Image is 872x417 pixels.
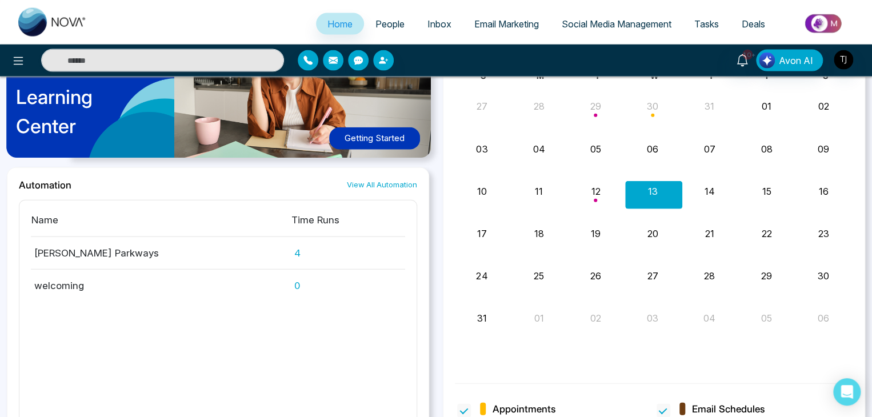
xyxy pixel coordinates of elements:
span: Email Marketing [474,18,539,30]
th: Time Runs [291,212,405,237]
button: 29 [761,269,772,283]
td: [PERSON_NAME] Parkways [31,236,291,269]
button: 03 [476,142,487,156]
div: Open Intercom Messenger [833,378,861,406]
button: 30 [818,269,829,283]
img: home-learning-center.png [1,11,444,171]
p: Learning Center [16,82,93,141]
span: W [650,71,658,81]
button: 25 [534,269,544,283]
button: Avon AI [756,50,823,71]
a: 10+ [729,50,756,70]
img: Nova CRM Logo [18,8,87,37]
td: 0 [291,269,405,292]
a: Social Media Management [550,13,683,35]
button: 14 [705,185,715,198]
button: 21 [705,227,714,240]
img: Market-place.gif [782,11,865,37]
td: 4 [291,236,405,269]
div: Month View [455,70,853,370]
h2: Automation [19,179,71,191]
button: 27 [647,269,658,283]
button: 05 [590,142,601,156]
button: 05 [761,311,772,325]
a: People [364,13,416,35]
span: Email Schedules [692,402,765,417]
a: Deals [730,13,777,35]
th: Name [31,212,291,237]
span: Home [327,18,353,30]
span: Avon AI [779,54,813,67]
a: Tasks [683,13,730,35]
button: 17 [477,227,487,240]
button: 22 [761,227,771,240]
a: LearningCenterGetting Started [7,15,429,167]
span: Tasks [694,18,719,30]
button: 27 [477,99,487,113]
span: 10+ [742,50,753,60]
span: T [594,71,599,81]
button: 31 [705,99,714,113]
span: S [822,71,827,81]
span: People [375,18,405,30]
button: 23 [818,227,829,240]
button: 15 [762,185,771,198]
button: 24 [476,269,487,283]
button: 09 [818,142,829,156]
button: 19 [591,227,601,240]
button: 20 [647,227,658,240]
a: Inbox [416,13,463,35]
a: Home [316,13,364,35]
button: 01 [534,311,543,325]
span: Inbox [427,18,451,30]
button: 13 [648,185,658,198]
button: 08 [761,142,772,156]
span: Deals [742,18,765,30]
button: 28 [704,269,715,283]
button: 03 [647,311,658,325]
button: 18 [534,227,543,240]
button: 01 [762,99,771,113]
button: Getting Started [329,127,420,150]
span: Social Media Management [562,18,671,30]
button: 31 [477,311,487,325]
button: 11 [535,185,543,198]
button: 16 [818,185,828,198]
button: 06 [647,142,658,156]
img: User Avatar [834,50,853,70]
button: 06 [818,311,829,325]
button: 02 [818,99,829,113]
button: 02 [590,311,601,325]
span: F [766,71,770,81]
span: S [481,71,486,81]
span: M [537,71,544,81]
button: 28 [533,99,544,113]
button: 04 [533,142,545,156]
a: Email Marketing [463,13,550,35]
button: 26 [590,269,601,283]
img: Lead Flow [759,53,775,69]
span: T [709,71,714,81]
a: View All Automation [347,179,417,190]
td: welcoming [31,269,291,292]
button: 10 [477,185,487,198]
button: 07 [704,142,715,156]
span: Appointments [493,402,556,417]
button: 04 [703,311,715,325]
